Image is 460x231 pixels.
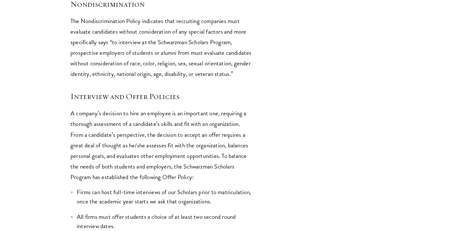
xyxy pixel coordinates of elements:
li: Firms can host full-time interviews of our Scholars prior to matriculation, once the academic yea... [70,187,253,206]
h5: Interview and Offer Policies [70,91,253,102]
li: All firms must offer students a choice of at least two second round interview dates. [70,212,253,231]
p: A company’s decision to hire an employee is an important one, requiring a thorough assessment of ... [70,108,253,182]
p: The Nondiscrimination Policy indicates that recruiting companies must evaluate candidates without... [70,16,253,79]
